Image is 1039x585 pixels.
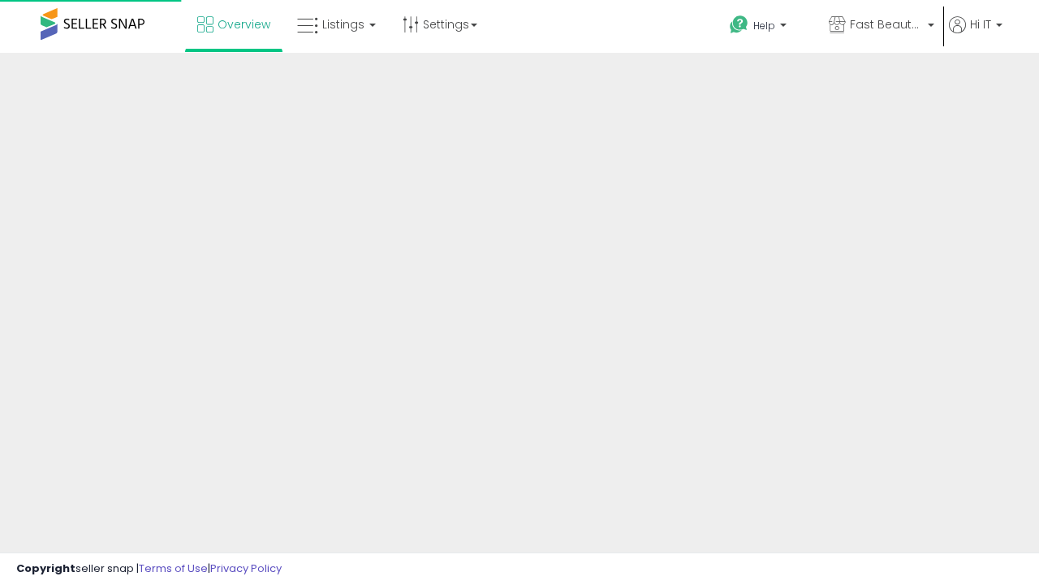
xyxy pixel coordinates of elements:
[949,16,1002,53] a: Hi IT
[16,561,282,577] div: seller snap | |
[322,16,364,32] span: Listings
[218,16,270,32] span: Overview
[16,561,75,576] strong: Copyright
[753,19,775,32] span: Help
[717,2,814,53] a: Help
[850,16,923,32] span: Fast Beauty ([GEOGRAPHIC_DATA])
[139,561,208,576] a: Terms of Use
[970,16,991,32] span: Hi IT
[210,561,282,576] a: Privacy Policy
[729,15,749,35] i: Get Help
